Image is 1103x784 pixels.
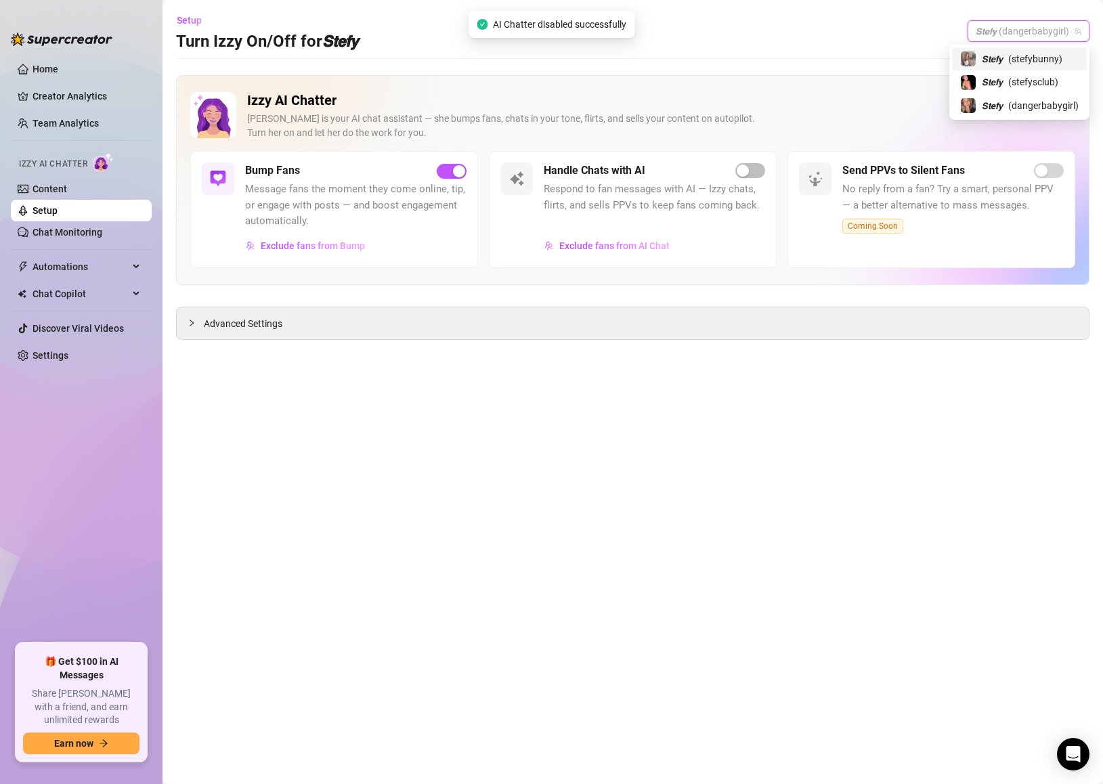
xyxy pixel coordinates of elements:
img: svg%3e [807,171,823,187]
button: Exclude fans from Bump [245,235,366,257]
div: Open Intercom Messenger [1057,738,1089,770]
span: arrow-right [99,739,108,748]
img: logo-BBDzfeDw.svg [11,32,112,46]
span: Setup [177,15,202,26]
span: Izzy AI Chatter [19,158,87,171]
a: Team Analytics [33,118,99,129]
h5: Handle Chats with AI [544,162,645,179]
span: check-circle [477,19,488,30]
span: Exclude fans from Bump [261,240,365,251]
img: 𝙎𝙩𝙚𝙛𝙮 (@dangerbabygirl) [961,98,976,113]
a: Discover Viral Videos [33,323,124,334]
a: Setup [33,205,58,216]
div: [PERSON_NAME] is your AI chat assistant — she bumps fans, chats in your tone, flirts, and sells y... [247,112,1033,140]
span: 𝙎𝙩𝙚𝙛𝙮 (dangerbabygirl) [976,21,1081,41]
span: No reply from a fan? Try a smart, personal PPV — a better alternative to mass messages. [842,181,1064,213]
img: svg%3e [509,171,525,187]
img: svg%3e [544,241,554,251]
span: Advanced Settings [204,316,282,331]
span: AI Chatter disabled successfully [493,17,626,32]
span: Exclude fans from AI Chat [559,240,670,251]
a: Settings [33,350,68,361]
span: Respond to fan messages with AI — Izzy chats, flirts, and sells PPVs to keep fans coming back. [544,181,765,213]
img: AI Chatter [93,152,114,172]
span: 𝙎𝙩𝙚𝙛𝙮 [982,74,1003,89]
span: ( stefybunny ) [1008,51,1062,66]
span: ( dangerbabygirl ) [1008,98,1079,113]
span: Share [PERSON_NAME] with a friend, and earn unlimited rewards [23,687,139,727]
span: 𝙎𝙩𝙚𝙛𝙮 [982,98,1003,113]
button: Exclude fans from AI Chat [544,235,670,257]
span: ( stefysclub ) [1008,74,1058,89]
span: Earn now [54,738,93,749]
span: team [1074,27,1082,35]
img: svg%3e [210,171,226,187]
span: Automations [33,256,129,278]
button: Earn nowarrow-right [23,733,139,754]
h5: Send PPVs to Silent Fans [842,162,965,179]
img: 𝙎𝙩𝙚𝙛𝙮 (@stefysclub) [961,75,976,90]
h5: Bump Fans [245,162,300,179]
h2: Izzy AI Chatter [247,92,1033,109]
button: Setup [176,9,213,31]
span: 𝙎𝙩𝙚𝙛𝙮 [982,51,1003,66]
img: Chat Copilot [18,289,26,299]
span: collapsed [188,319,196,327]
a: Creator Analytics [33,85,141,107]
span: Chat Copilot [33,283,129,305]
a: Content [33,183,67,194]
div: collapsed [188,315,204,330]
span: Coming Soon [842,219,903,234]
img: 𝙎𝙩𝙚𝙛𝙮 (@stefybunny) [961,51,976,66]
h3: Turn Izzy On/Off for 𝙎𝙩𝙚𝙛𝙮 [176,31,358,53]
img: Izzy AI Chatter [190,92,236,138]
span: Message fans the moment they come online, tip, or engage with posts — and boost engagement automa... [245,181,467,230]
img: svg%3e [246,241,255,251]
span: 🎁 Get $100 in AI Messages [23,655,139,682]
span: thunderbolt [18,261,28,272]
a: Chat Monitoring [33,227,102,238]
a: Home [33,64,58,74]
